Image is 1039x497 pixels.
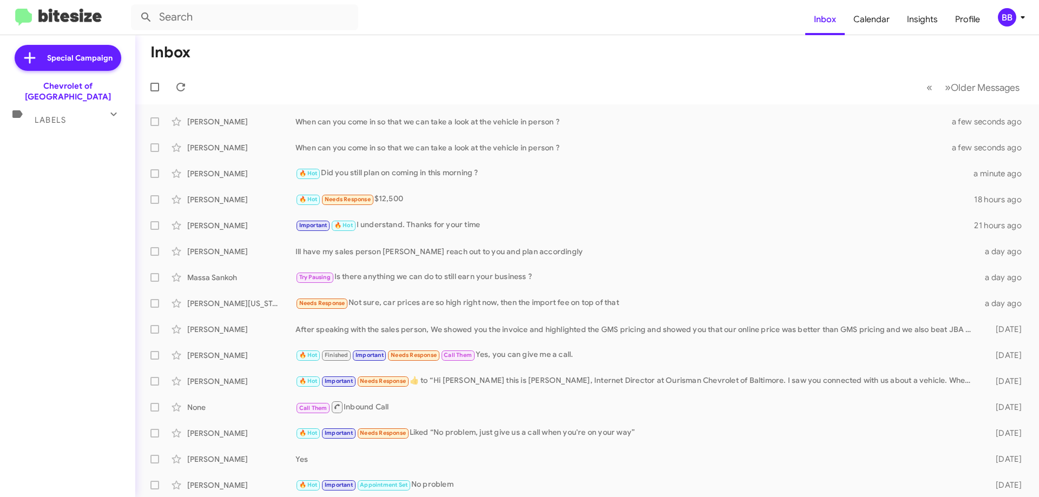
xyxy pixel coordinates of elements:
[920,76,939,98] button: Previous
[295,349,978,361] div: Yes, you can give me a call.
[295,116,965,127] div: When can you come in so that we can take a look at the vehicle in person ?
[845,4,898,35] a: Calendar
[187,194,295,205] div: [PERSON_NAME]
[325,196,371,203] span: Needs Response
[360,377,406,385] span: Needs Response
[978,454,1030,465] div: [DATE]
[299,196,318,203] span: 🔥 Hot
[951,82,1020,94] span: Older Messages
[325,377,353,385] span: Important
[47,52,113,63] span: Special Campaign
[965,116,1030,127] div: a few seconds ago
[989,8,1027,26] button: BB
[926,81,932,94] span: «
[187,142,295,153] div: [PERSON_NAME]
[920,76,1026,98] nav: Page navigation example
[187,350,295,361] div: [PERSON_NAME]
[299,352,318,359] span: 🔥 Hot
[295,479,978,491] div: No problem
[295,167,974,180] div: Did you still plan on coming in this morning ?
[295,142,965,153] div: When can you come in so that we can take a look at the vehicle in person ?
[299,300,345,307] span: Needs Response
[187,428,295,439] div: [PERSON_NAME]
[299,377,318,385] span: 🔥 Hot
[938,76,1026,98] button: Next
[131,4,358,30] input: Search
[187,116,295,127] div: [PERSON_NAME]
[965,142,1030,153] div: a few seconds ago
[35,115,66,125] span: Labels
[974,194,1030,205] div: 18 hours ago
[187,376,295,387] div: [PERSON_NAME]
[295,219,974,231] div: I understand. Thanks for your time
[978,480,1030,491] div: [DATE]
[299,222,327,229] span: Important
[150,44,190,61] h1: Inbox
[187,246,295,257] div: [PERSON_NAME]
[299,274,331,281] span: Try Pausing
[187,402,295,413] div: None
[187,168,295,179] div: [PERSON_NAME]
[334,222,353,229] span: 🔥 Hot
[187,272,295,283] div: Massa Sankoh
[299,481,318,488] span: 🔥 Hot
[299,405,327,412] span: Call Them
[360,481,407,488] span: Appointment Set
[295,454,978,465] div: Yes
[974,220,1030,231] div: 21 hours ago
[295,375,978,387] div: ​👍​ to “ Hi [PERSON_NAME] this is [PERSON_NAME], Internet Director at Ourisman Chevrolet of Balti...
[295,193,974,206] div: $12,500
[391,352,437,359] span: Needs Response
[325,429,353,436] span: Important
[978,428,1030,439] div: [DATE]
[978,298,1030,309] div: a day ago
[299,429,318,436] span: 🔥 Hot
[187,324,295,335] div: [PERSON_NAME]
[974,168,1030,179] div: a minute ago
[15,45,121,71] a: Special Campaign
[978,324,1030,335] div: [DATE]
[805,4,845,35] a: Inbox
[299,170,318,177] span: 🔥 Hot
[187,298,295,309] div: [PERSON_NAME][US_STATE]
[945,81,951,94] span: »
[360,429,406,436] span: Needs Response
[898,4,946,35] a: Insights
[978,402,1030,413] div: [DATE]
[325,481,353,488] span: Important
[444,352,472,359] span: Call Them
[295,246,978,257] div: Ill have my sales person [PERSON_NAME] reach out to you and plan accordingly
[295,400,978,414] div: Inbound Call
[325,352,348,359] span: Finished
[295,427,978,439] div: Liked “No problem, just give us a call when you're on your way”
[946,4,989,35] a: Profile
[187,454,295,465] div: [PERSON_NAME]
[978,272,1030,283] div: a day ago
[295,324,978,335] div: After speaking with the sales person, We showed you the invoice and highlighted the GMS pricing a...
[978,350,1030,361] div: [DATE]
[187,220,295,231] div: [PERSON_NAME]
[295,297,978,309] div: Not sure, car prices are so high right now, then the import fee on top of that
[978,376,1030,387] div: [DATE]
[998,8,1016,26] div: BB
[978,246,1030,257] div: a day ago
[187,480,295,491] div: [PERSON_NAME]
[356,352,384,359] span: Important
[295,271,978,283] div: Is there anything we can do to still earn your business ?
